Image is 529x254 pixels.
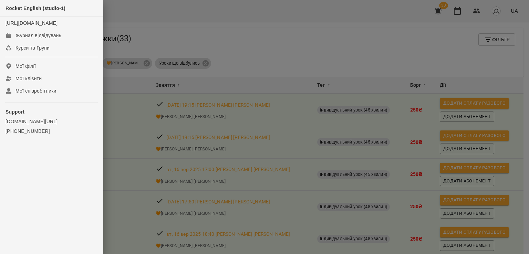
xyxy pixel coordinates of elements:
[6,6,65,11] span: Rocket English (studio-1)
[15,32,61,39] div: Журнал відвідувань
[15,63,36,70] div: Мої філії
[15,44,50,51] div: Курси та Групи
[15,87,56,94] div: Мої співробітники
[6,108,97,115] p: Support
[15,75,42,82] div: Мої клієнти
[6,128,97,135] a: [PHONE_NUMBER]
[6,20,58,26] a: [URL][DOMAIN_NAME]
[6,118,97,125] a: [DOMAIN_NAME][URL]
